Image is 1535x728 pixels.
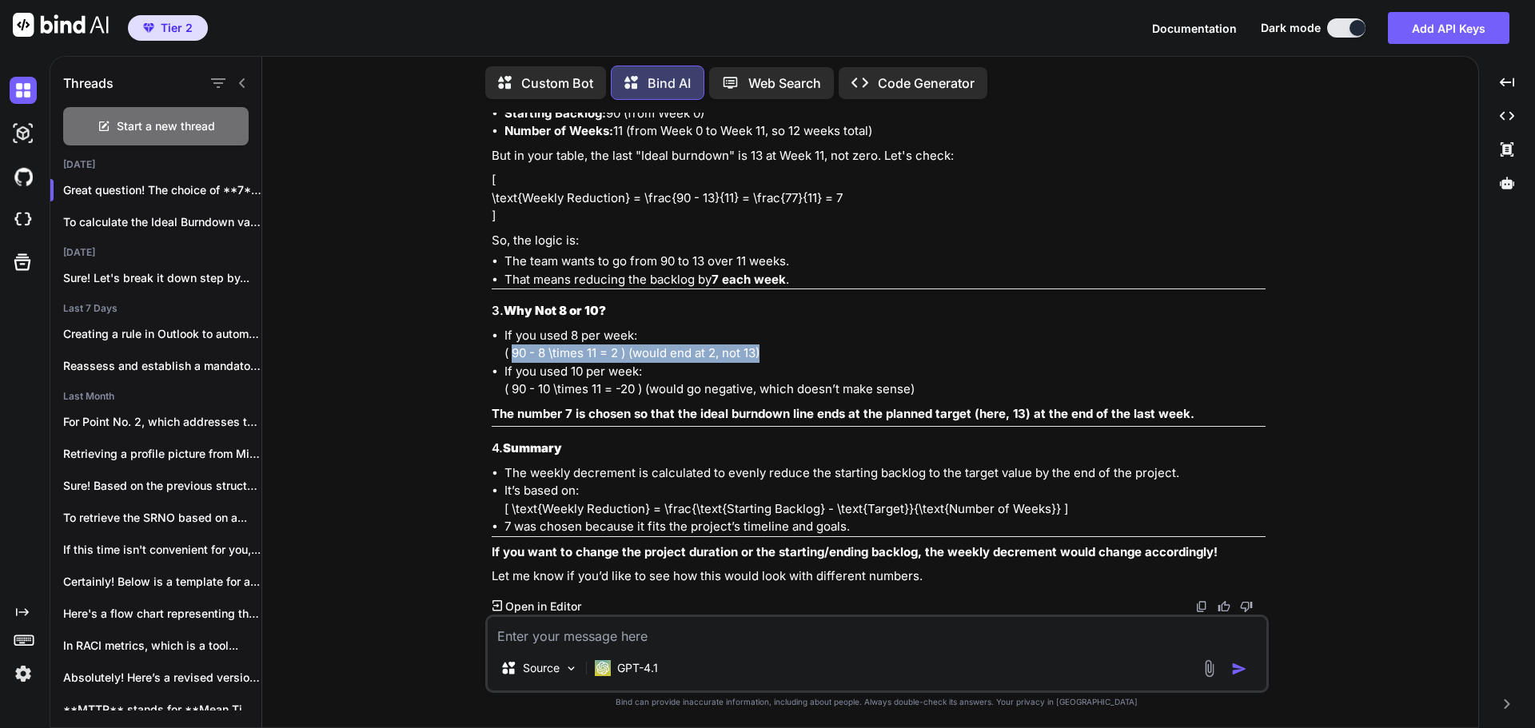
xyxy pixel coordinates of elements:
[1152,20,1237,37] button: Documentation
[63,638,261,654] p: In RACI metrics, which is a tool...
[523,660,560,676] p: Source
[10,77,37,104] img: darkChat
[503,440,562,455] strong: Summary
[492,171,1266,225] p: [ \text{Weekly Reduction} = \frac{90 - 13}{11} = \frac{77}{11} = 7 ]
[63,670,261,686] p: Absolutely! Here’s a revised version of your...
[1231,661,1247,677] img: icon
[617,660,658,676] p: GPT-4.1
[63,270,261,286] p: Sure! Let's break it down step by...
[595,660,611,676] img: GPT-4.1
[878,74,975,93] p: Code Generator
[564,662,578,675] img: Pick Models
[1261,20,1321,36] span: Dark mode
[50,246,261,259] h2: [DATE]
[63,214,261,230] p: To calculate the Ideal Burndown value fo...
[1240,600,1253,613] img: dislike
[63,446,261,462] p: Retrieving a profile picture from Microsoft Teams...
[492,440,1266,458] h3: 4.
[504,122,1266,141] li: 11 (from Week 0 to Week 11, so 12 weeks total)
[50,158,261,171] h2: [DATE]
[63,510,261,526] p: To retrieve the SRNO based on a...
[10,206,37,233] img: cloudideIcon
[63,478,261,494] p: Sure! Based on the previous structure and...
[1195,600,1208,613] img: copy
[143,23,154,33] img: premium
[50,390,261,403] h2: Last Month
[492,232,1266,250] p: So, the logic is:
[492,302,1266,320] h3: 3.
[504,105,606,121] strong: Starting Backlog:
[504,253,1266,271] li: The team wants to go from 90 to 13 over 11 weeks.
[504,271,1266,289] li: That means reducing the backlog by .
[50,302,261,315] h2: Last 7 Days
[63,542,261,558] p: If this time isn't convenient for you,...
[63,606,261,622] p: Here's a flow chart representing the System...
[492,567,1266,586] p: Let me know if you’d like to see how this would look with different numbers.
[504,363,1266,399] li: If you used 10 per week: ( 90 - 10 \times 11 = -20 ) (would go negative, which doesn’t make sense)
[10,660,37,687] img: settings
[492,147,1266,165] p: But in your table, the last "Ideal burndown" is 13 at Week 11, not zero. Let's check:
[504,518,1266,536] li: 7 was chosen because it fits the project’s timeline and goals.
[128,15,208,41] button: premiumTier 2
[504,105,1266,123] li: 90 (from Week 0)
[63,358,261,374] p: Reassess and establish a mandatory triage process...
[485,696,1269,708] p: Bind can provide inaccurate information, including about people. Always double-check its answers....
[492,406,1194,421] strong: The number 7 is chosen so that the ideal burndown line ends at the planned target (here, 13) at t...
[63,182,261,198] p: Great question! The choice of **7** as t...
[1200,659,1218,678] img: attachment
[505,599,581,615] p: Open in Editor
[63,326,261,342] p: Creating a rule in Outlook to automatically...
[10,163,37,190] img: githubDark
[504,303,606,318] strong: Why Not 8 or 10?
[504,123,613,138] strong: Number of Weeks:
[521,74,593,93] p: Custom Bot
[117,118,215,134] span: Start a new thread
[1218,600,1230,613] img: like
[504,464,1266,483] li: The weekly decrement is calculated to evenly reduce the starting backlog to the target value by t...
[748,74,821,93] p: Web Search
[712,272,786,287] strong: 7 each week
[492,544,1218,559] strong: If you want to change the project duration or the starting/ending backlog, the weekly decrement w...
[63,74,114,93] h1: Threads
[504,482,1266,518] li: It’s based on: [ \text{Weekly Reduction} = \frac{\text{Starting Backlog} - \text{Target}}{\text{N...
[161,20,193,36] span: Tier 2
[63,574,261,590] p: Certainly! Below is a template for a...
[1388,12,1509,44] button: Add API Keys
[63,702,261,718] p: **MTTR** stands for **Mean Time To Repair**...
[10,120,37,147] img: darkAi-studio
[504,327,1266,363] li: If you used 8 per week: ( 90 - 8 \times 11 = 2 ) (would end at 2, not 13)
[13,13,109,37] img: Bind AI
[648,74,691,93] p: Bind AI
[63,414,261,430] p: For Point No. 2, which addresses the...
[1152,22,1237,35] span: Documentation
